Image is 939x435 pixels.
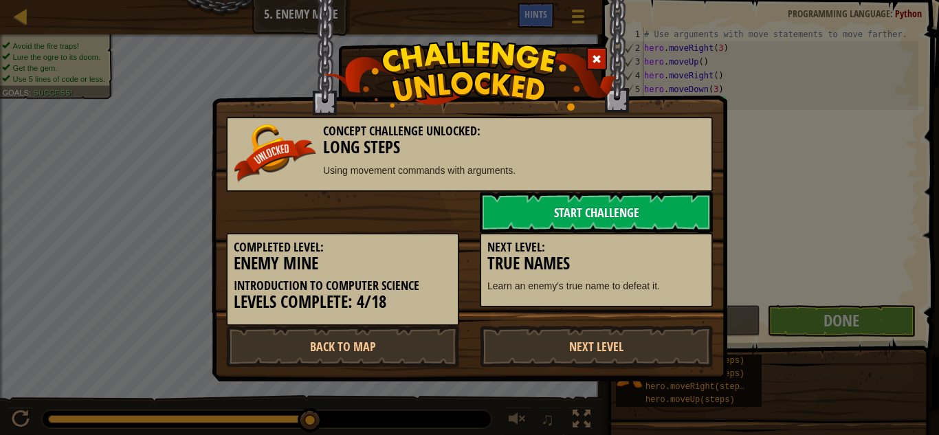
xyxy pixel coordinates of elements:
span: Concept Challenge Unlocked: [323,122,480,140]
h5: Introduction to Computer Science [234,279,452,293]
h3: Enemy Mine [234,254,452,273]
h3: Levels Complete: 4/18 [234,293,452,311]
a: Back to Map [226,326,459,367]
a: Start Challenge [480,192,713,233]
h3: True Names [487,254,705,273]
img: challenge_unlocked.png [322,41,617,111]
a: Next Level [480,326,713,367]
img: unlocked_banner.png [234,124,316,182]
h5: Completed Level: [234,241,452,254]
p: Learn an enemy's true name to defeat it. [487,279,705,293]
h5: Next Level: [487,241,705,254]
h3: Long Steps [234,138,705,157]
p: Using movement commands with arguments. [234,164,705,177]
